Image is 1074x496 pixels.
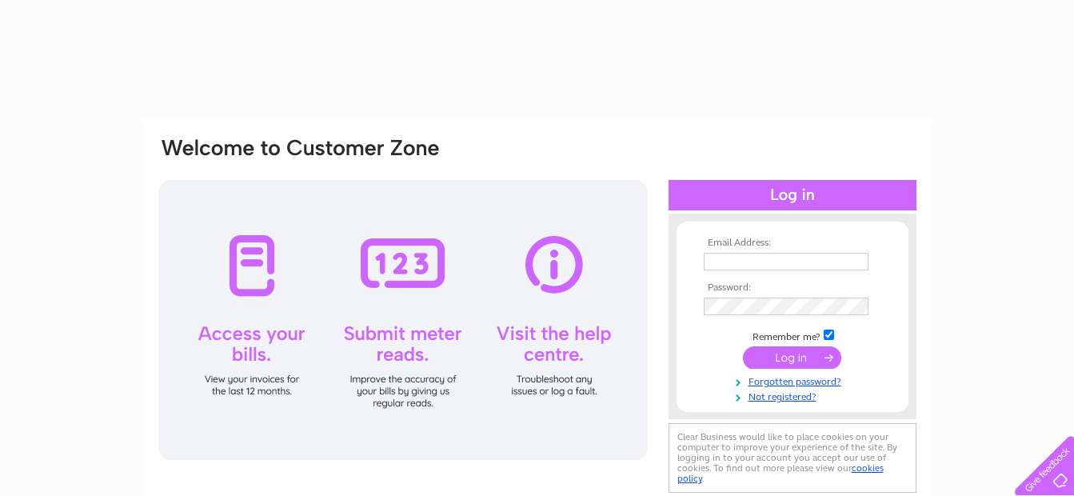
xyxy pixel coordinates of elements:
[743,346,841,369] input: Submit
[700,282,885,294] th: Password:
[704,373,885,388] a: Forgotten password?
[700,327,885,343] td: Remember me?
[669,423,916,493] div: Clear Business would like to place cookies on your computer to improve your experience of the sit...
[704,388,885,403] a: Not registered?
[700,238,885,249] th: Email Address:
[677,462,884,484] a: cookies policy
